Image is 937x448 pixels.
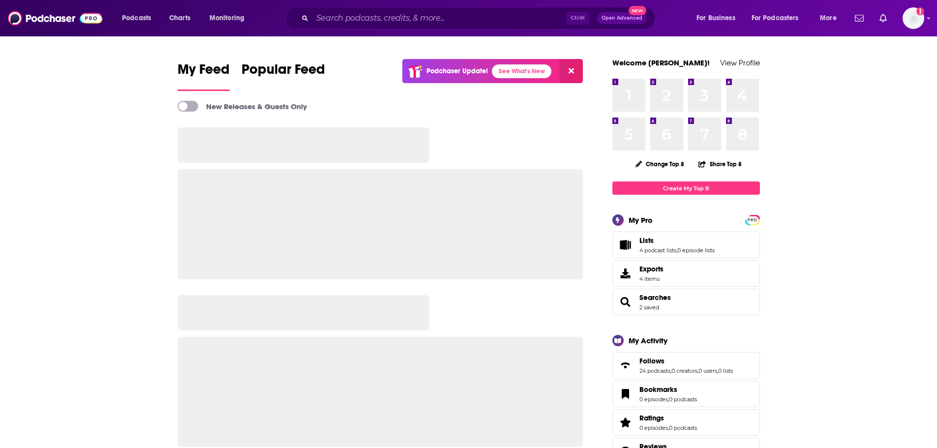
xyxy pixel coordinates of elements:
a: PRO [747,216,758,223]
button: open menu [813,10,849,26]
a: 24 podcasts [639,367,670,374]
a: Charts [163,10,196,26]
a: 4 podcast lists [639,247,676,254]
a: 2 saved [639,304,659,311]
span: Monitoring [210,11,244,25]
a: See What's New [492,64,551,78]
span: , [670,367,671,374]
a: My Feed [178,61,230,91]
div: Search podcasts, credits, & more... [295,7,665,30]
span: Lists [612,232,760,258]
a: Show notifications dropdown [876,10,891,27]
svg: Add a profile image [916,7,924,15]
p: Podchaser Update! [426,67,488,75]
span: Follows [612,352,760,379]
span: Exports [616,267,635,280]
img: Podchaser - Follow, Share and Rate Podcasts [8,9,102,28]
span: , [668,424,669,431]
span: Ctrl K [566,12,589,25]
span: Charts [169,11,190,25]
span: PRO [747,216,758,224]
span: , [717,367,718,374]
a: Ratings [639,414,697,422]
a: Welcome [PERSON_NAME]! [612,58,710,67]
span: Bookmarks [639,385,677,394]
div: My Pro [629,215,653,225]
span: Bookmarks [612,381,760,407]
span: Popular Feed [242,61,325,84]
a: New Releases & Guests Only [178,101,307,112]
a: Lists [639,236,715,245]
img: User Profile [903,7,924,29]
span: Logged in as ChelseaCoynePR [903,7,924,29]
a: 0 users [698,367,717,374]
a: Follows [639,357,733,365]
span: , [676,247,677,254]
a: Exports [612,260,760,287]
span: , [668,396,669,403]
a: Bookmarks [616,387,635,401]
a: 0 episodes [639,424,668,431]
a: Popular Feed [242,61,325,91]
a: 0 episodes [639,396,668,403]
button: open menu [745,10,813,26]
a: Create My Top 8 [612,181,760,195]
a: Searches [639,293,671,302]
button: open menu [115,10,164,26]
a: 0 episode lists [677,247,715,254]
span: For Business [696,11,735,25]
button: Show profile menu [903,7,924,29]
button: Change Top 8 [630,158,691,170]
a: 0 lists [718,367,733,374]
input: Search podcasts, credits, & more... [312,10,566,26]
a: 0 podcasts [669,396,697,403]
button: open menu [690,10,748,26]
a: Show notifications dropdown [851,10,868,27]
div: My Activity [629,336,667,345]
button: Share Top 8 [698,154,742,174]
span: More [820,11,837,25]
a: Lists [616,238,635,252]
span: Open Advanced [602,16,642,21]
span: Exports [639,265,664,273]
a: 0 podcasts [669,424,697,431]
span: For Podcasters [752,11,799,25]
a: 0 creators [671,367,697,374]
span: , [697,367,698,374]
span: Ratings [612,409,760,436]
a: View Profile [720,58,760,67]
a: Follows [616,358,635,372]
button: open menu [203,10,257,26]
span: Searches [612,289,760,315]
span: Ratings [639,414,664,422]
span: 4 items [639,275,664,282]
button: Open AdvancedNew [597,12,647,24]
a: Searches [616,295,635,309]
span: Follows [639,357,665,365]
a: Bookmarks [639,385,697,394]
span: My Feed [178,61,230,84]
span: Podcasts [122,11,151,25]
a: Ratings [616,416,635,429]
span: New [629,6,646,15]
span: Lists [639,236,654,245]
